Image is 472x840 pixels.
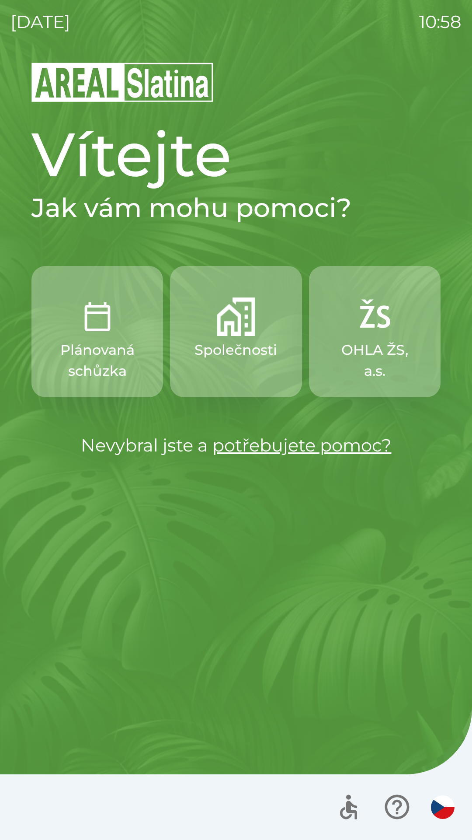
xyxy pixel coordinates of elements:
p: Nevybral jste a [31,432,441,458]
p: 10:58 [419,9,462,35]
a: potřebujete pomoc? [212,434,392,456]
p: Plánovaná schůzka [52,339,142,381]
p: Společnosti [194,339,277,360]
img: 0ea463ad-1074-4378-bee6-aa7a2f5b9440.png [78,297,117,336]
button: Společnosti [170,266,302,397]
button: Plánovaná schůzka [31,266,163,397]
img: 58b4041c-2a13-40f9-aad2-b58ace873f8c.png [217,297,255,336]
p: [DATE] [10,9,70,35]
button: OHLA ŽS, a.s. [309,266,441,397]
p: OHLA ŽS, a.s. [330,339,420,381]
h2: Jak vám mohu pomoci? [31,192,441,224]
h1: Vítejte [31,117,441,192]
img: cs flag [431,795,455,819]
img: Logo [31,61,441,103]
img: 9f72f9f4-8902-46ff-b4e6-bc4241ee3c12.png [355,297,394,336]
